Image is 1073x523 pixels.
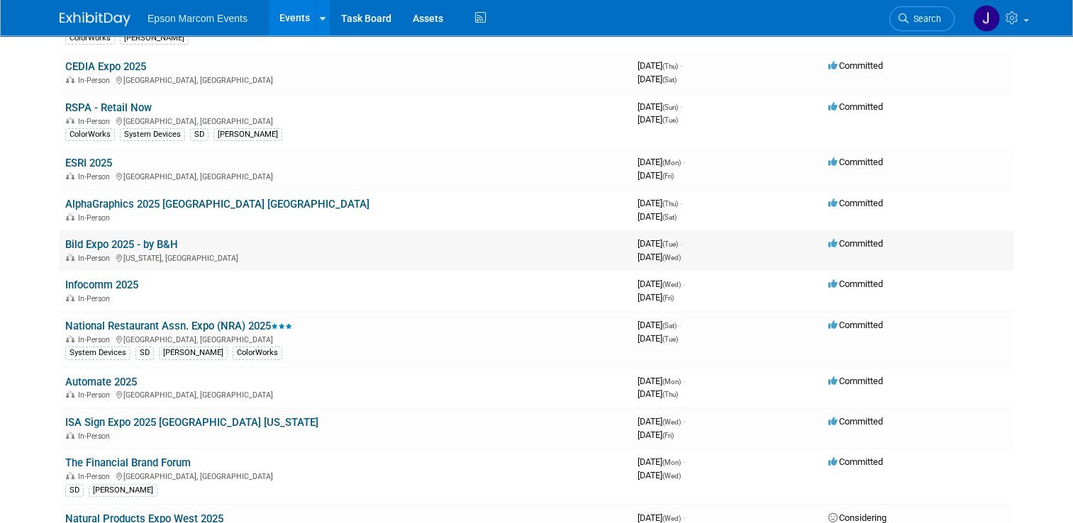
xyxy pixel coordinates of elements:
img: In-Person Event [66,335,74,342]
div: ColorWorks [233,347,282,359]
span: [DATE] [638,252,681,262]
span: - [683,512,685,523]
img: Jenny Gowers [973,5,1000,32]
img: In-Person Event [66,172,74,179]
span: (Mon) [662,378,681,386]
span: [DATE] [638,211,677,222]
img: In-Person Event [66,76,74,83]
span: [DATE] [638,198,682,208]
span: Committed [828,456,883,467]
span: - [680,198,682,208]
span: - [683,279,685,289]
a: AlphaGraphics 2025 [GEOGRAPHIC_DATA] [GEOGRAPHIC_DATA] [65,198,369,210]
span: (Tue) [662,240,678,248]
span: (Wed) [662,514,681,522]
span: Committed [828,101,883,112]
span: [DATE] [638,101,682,112]
span: - [683,416,685,427]
div: [PERSON_NAME] [89,484,157,497]
img: In-Person Event [66,432,74,439]
span: - [680,60,682,71]
span: In-Person [78,472,114,481]
span: [DATE] [638,388,678,399]
div: SD [135,347,154,359]
span: (Tue) [662,335,678,343]
span: (Sat) [662,213,677,221]
div: ColorWorks [65,32,115,45]
span: In-Person [78,172,114,181]
a: The Financial Brand Forum [65,456,191,469]
span: [DATE] [638,60,682,71]
span: In-Person [78,254,114,263]
span: Committed [828,376,883,386]
span: - [683,376,685,386]
span: (Sat) [662,76,677,84]
div: SD [65,484,84,497]
div: SD [190,128,209,141]
a: RSPA - Retail Now [65,101,152,114]
div: [GEOGRAPHIC_DATA], [GEOGRAPHIC_DATA] [65,170,626,181]
img: In-Person Event [66,213,74,220]
span: [DATE] [638,333,678,344]
span: Committed [828,198,883,208]
span: (Mon) [662,159,681,167]
span: [DATE] [638,74,677,84]
div: [PERSON_NAME] [213,128,282,141]
span: In-Person [78,117,114,126]
div: [GEOGRAPHIC_DATA], [GEOGRAPHIC_DATA] [65,470,626,481]
div: [GEOGRAPHIC_DATA], [GEOGRAPHIC_DATA] [65,74,626,85]
span: - [680,238,682,249]
div: [GEOGRAPHIC_DATA], [GEOGRAPHIC_DATA] [65,333,626,344]
span: [DATE] [638,320,681,330]
img: In-Person Event [66,472,74,479]
div: [GEOGRAPHIC_DATA], [GEOGRAPHIC_DATA] [65,388,626,400]
span: In-Person [78,213,114,223]
span: Committed [828,320,883,330]
span: [DATE] [638,238,682,249]
span: Committed [828,60,883,71]
span: - [683,456,685,467]
span: (Wed) [662,418,681,426]
span: (Wed) [662,472,681,480]
span: [DATE] [638,416,685,427]
span: - [679,320,681,330]
span: [DATE] [638,512,685,523]
img: ExhibitDay [60,12,130,26]
span: Epson Marcom Events [148,13,248,24]
a: ISA Sign Expo 2025 [GEOGRAPHIC_DATA] [US_STATE] [65,416,318,429]
img: In-Person Event [66,294,74,301]
span: [DATE] [638,470,681,480]
span: Committed [828,238,883,249]
img: In-Person Event [66,117,74,124]
div: [PERSON_NAME] [120,32,189,45]
span: - [683,157,685,167]
span: (Thu) [662,200,678,208]
span: (Wed) [662,281,681,288]
span: (Sat) [662,322,677,330]
span: (Fri) [662,432,674,439]
span: (Fri) [662,294,674,302]
span: In-Person [78,294,114,303]
img: In-Person Event [66,254,74,261]
span: [DATE] [638,114,678,125]
span: In-Person [78,76,114,85]
span: (Thu) [662,390,678,398]
div: System Devices [120,128,185,141]
span: [DATE] [638,376,685,386]
a: Infocomm 2025 [65,279,138,291]
span: [DATE] [638,292,674,303]
span: (Mon) [662,459,681,466]
img: In-Person Event [66,390,74,398]
span: In-Person [78,390,114,400]
span: In-Person [78,432,114,441]
span: (Fri) [662,172,674,180]
a: National Restaurant Assn. Expo (NRA) 2025 [65,320,292,332]
div: [PERSON_NAME] [159,347,228,359]
span: Committed [828,416,883,427]
a: Bild Expo 2025 - by B&H [65,238,178,251]
span: Search [908,13,941,24]
div: [GEOGRAPHIC_DATA], [GEOGRAPHIC_DATA] [65,115,626,126]
span: [DATE] [638,170,674,181]
span: Considering [828,512,886,523]
span: [DATE] [638,279,685,289]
